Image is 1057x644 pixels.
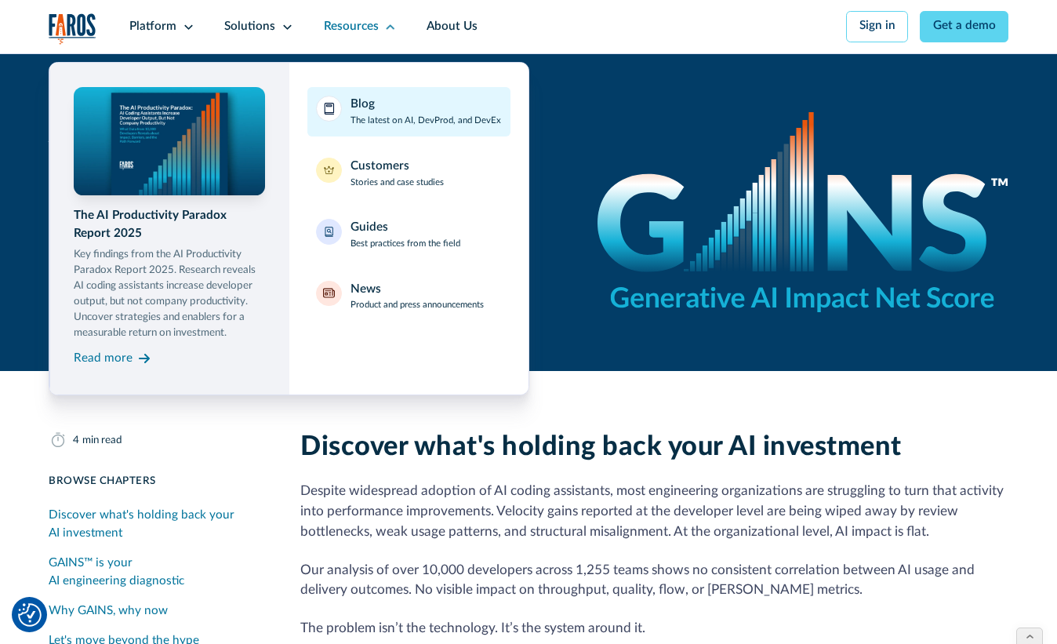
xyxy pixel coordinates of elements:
[49,602,168,620] div: Why GAINS, why now
[49,13,96,45] a: home
[74,246,266,340] p: Key findings from the AI Productivity Paradox Report 2025. Research reveals AI coding assistants ...
[351,114,501,127] p: The latest on AI, DevProd, and DevEx
[129,18,176,36] div: Platform
[74,207,266,243] div: The AI Productivity Paradox Report 2025
[920,11,1008,42] a: Get a demo
[74,350,133,368] div: Read more
[307,210,510,260] a: GuidesBest practices from the field
[351,298,484,311] p: Product and press announcements
[49,473,264,489] div: Browse Chapters
[224,18,275,36] div: Solutions
[300,481,1008,541] p: Despite widespread adoption of AI coding assistants, most engineering organizations are strugglin...
[307,87,510,136] a: BlogThe latest on AI, DevProd, and DevEx
[351,281,381,299] div: News
[49,555,264,591] div: GAINS™ is your AI engineering diagnostic
[307,271,510,321] a: NewsProduct and press announcements
[351,96,375,114] div: Blog
[49,548,264,596] a: GAINS™ is your AI engineering diagnostic
[300,431,1008,463] h2: Discover what's holding back your AI investment
[49,596,264,626] a: Why GAINS, why now
[18,603,42,627] button: Cookie Settings
[49,53,1008,395] nav: Resources
[82,432,122,448] div: min read
[300,560,1008,601] p: Our analysis of over 10,000 developers across 1,255 teams shows no consistent correlation between...
[73,432,79,448] div: 4
[74,87,266,370] a: The AI Productivity Paradox Report 2025Key findings from the AI Productivity Paradox Report 2025....
[351,158,409,176] div: Customers
[49,507,264,543] div: Discover what's holding back your AI investment
[351,237,460,250] p: Best practices from the field
[351,219,388,237] div: Guides
[846,11,908,42] a: Sign in
[307,148,510,198] a: CustomersStories and case studies
[49,500,264,548] a: Discover what's holding back your AI investment
[49,13,96,45] img: Logo of the analytics and reporting company Faros.
[300,618,1008,639] p: The problem isn’t the technology. It’s the system around it.
[18,603,42,627] img: Revisit consent button
[351,176,444,189] p: Stories and case studies
[324,18,379,36] div: Resources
